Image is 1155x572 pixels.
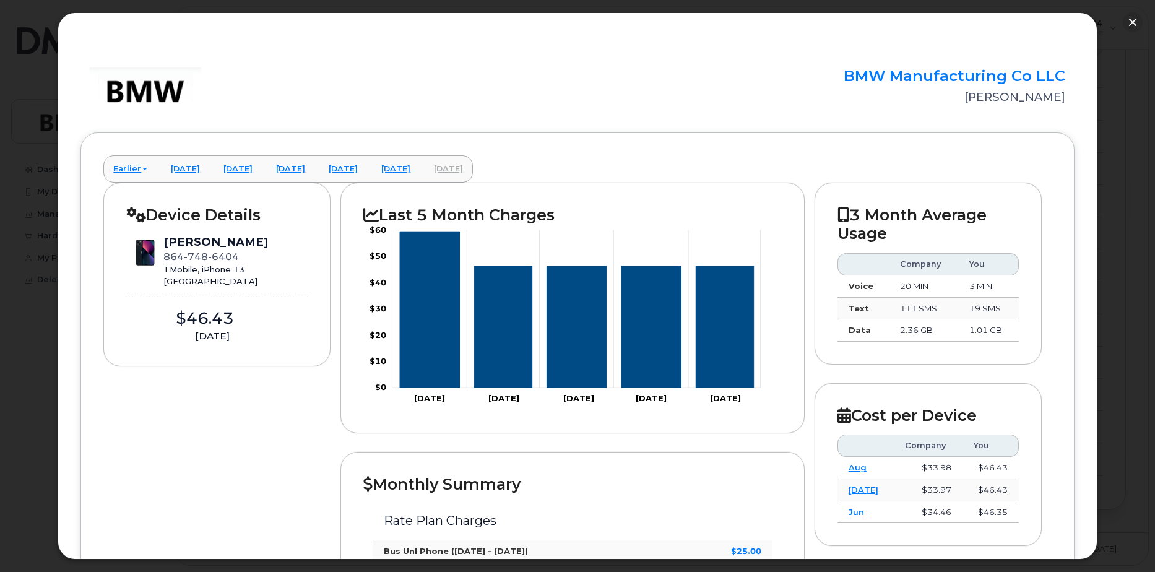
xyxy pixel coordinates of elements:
[753,89,1065,105] div: [PERSON_NAME]
[208,251,239,262] span: 6404
[837,206,1019,243] h2: 3 Month Average Usage
[753,67,1065,84] h2: BMW Manufacturing Co LLC
[370,225,761,404] g: Chart
[370,251,386,261] tspan: $50
[370,357,386,366] tspan: $10
[958,275,1019,298] td: 3 MIN
[636,394,667,404] tspan: [DATE]
[889,253,958,275] th: Company
[962,457,1019,479] td: $46.43
[375,383,386,392] tspan: $0
[370,330,386,340] tspan: $20
[958,319,1019,342] td: 1.01 GB
[424,155,473,183] a: [DATE]
[414,394,445,404] tspan: [DATE]
[837,406,1019,425] h2: Cost per Device
[400,232,754,389] g: Series
[849,325,871,335] strong: Data
[563,394,594,404] tspan: [DATE]
[126,329,298,343] div: [DATE]
[126,307,283,330] div: $46.43
[370,304,386,314] tspan: $30
[163,251,239,262] span: 864
[958,253,1019,275] th: You
[163,234,268,250] div: [PERSON_NAME]
[319,155,368,183] a: [DATE]
[849,281,873,291] strong: Voice
[889,319,958,342] td: 2.36 GB
[1101,518,1146,563] iframe: Messenger Launcher
[266,155,315,183] a: [DATE]
[126,206,308,224] h2: Device Details
[363,475,782,493] h2: Monthly Summary
[889,298,958,320] td: 111 SMS
[849,462,867,472] a: Aug
[371,155,420,183] a: [DATE]
[962,435,1019,457] th: You
[488,394,519,404] tspan: [DATE]
[889,275,958,298] td: 20 MIN
[710,394,741,404] tspan: [DATE]
[363,206,782,224] h2: Last 5 Month Charges
[163,264,268,287] div: TMobile, iPhone 13 [GEOGRAPHIC_DATA]
[958,298,1019,320] td: 19 SMS
[214,155,262,183] a: [DATE]
[894,457,962,479] td: $33.98
[849,303,869,313] strong: Text
[370,225,386,235] tspan: $60
[894,435,962,457] th: Company
[370,277,386,287] tspan: $40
